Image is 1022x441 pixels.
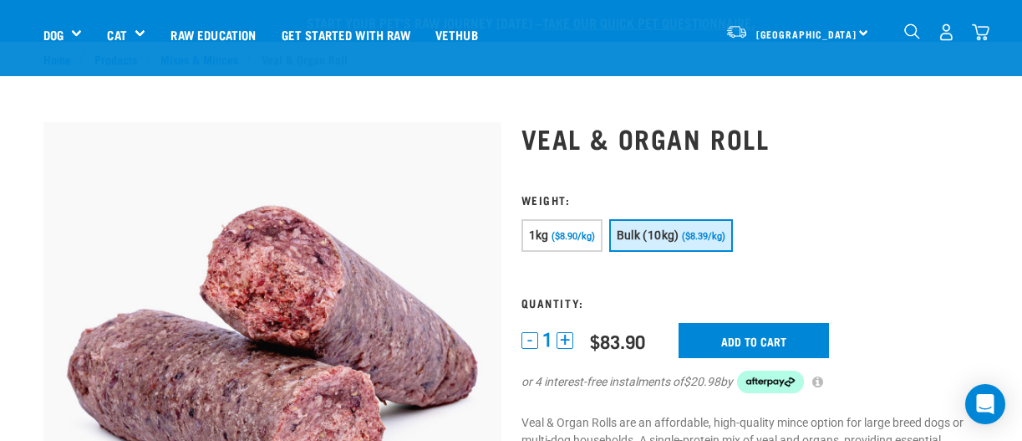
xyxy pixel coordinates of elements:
h1: Veal & Organ Roll [521,123,979,153]
h3: Weight: [521,193,979,206]
button: 1kg ($8.90/kg) [521,219,603,252]
a: Dog [43,25,64,44]
img: van-moving.png [725,24,748,39]
span: Bulk (10kg) [617,228,679,242]
a: Cat [107,25,126,44]
a: Vethub [423,1,491,68]
img: Afterpay [737,371,804,394]
span: ($8.39/kg) [682,231,725,242]
img: user.png [938,23,955,41]
img: home-icon-1@2x.png [904,23,920,39]
button: + [557,332,573,349]
span: $20.98 [684,373,720,391]
span: 1kg [529,228,549,242]
span: 1 [542,331,552,349]
span: ($8.90/kg) [552,231,595,242]
img: home-icon@2x.png [972,23,989,41]
button: Bulk (10kg) ($8.39/kg) [609,219,733,252]
div: $83.90 [590,331,645,351]
button: - [521,332,538,349]
span: [GEOGRAPHIC_DATA] [756,31,857,37]
div: or 4 interest-free instalments of by [521,371,979,394]
input: Add to cart [679,323,829,358]
h3: Quantity: [521,296,979,309]
div: Open Intercom Messenger [965,384,1005,424]
a: Raw Education [158,1,268,68]
a: Get started with Raw [269,1,423,68]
